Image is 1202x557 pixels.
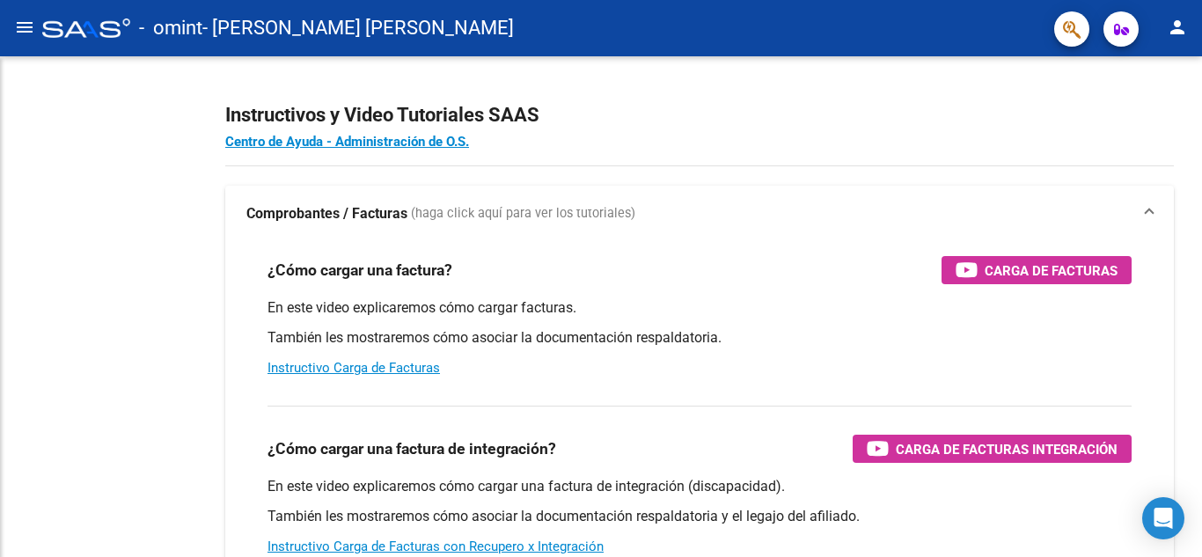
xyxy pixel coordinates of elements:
[246,204,407,224] strong: Comprobantes / Facturas
[268,539,604,554] a: Instructivo Carga de Facturas con Recupero x Integración
[225,134,469,150] a: Centro de Ayuda - Administración de O.S.
[268,328,1132,348] p: También les mostraremos cómo asociar la documentación respaldatoria.
[853,435,1132,463] button: Carga de Facturas Integración
[225,186,1174,242] mat-expansion-panel-header: Comprobantes / Facturas (haga click aquí para ver los tutoriales)
[202,9,514,48] span: - [PERSON_NAME] [PERSON_NAME]
[268,436,556,461] h3: ¿Cómo cargar una factura de integración?
[1167,17,1188,38] mat-icon: person
[268,360,440,376] a: Instructivo Carga de Facturas
[268,477,1132,496] p: En este video explicaremos cómo cargar una factura de integración (discapacidad).
[139,9,202,48] span: - omint
[896,438,1118,460] span: Carga de Facturas Integración
[14,17,35,38] mat-icon: menu
[268,298,1132,318] p: En este video explicaremos cómo cargar facturas.
[942,256,1132,284] button: Carga de Facturas
[411,204,635,224] span: (haga click aquí para ver los tutoriales)
[268,258,452,282] h3: ¿Cómo cargar una factura?
[225,99,1174,132] h2: Instructivos y Video Tutoriales SAAS
[1142,497,1184,539] div: Open Intercom Messenger
[985,260,1118,282] span: Carga de Facturas
[268,507,1132,526] p: También les mostraremos cómo asociar la documentación respaldatoria y el legajo del afiliado.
